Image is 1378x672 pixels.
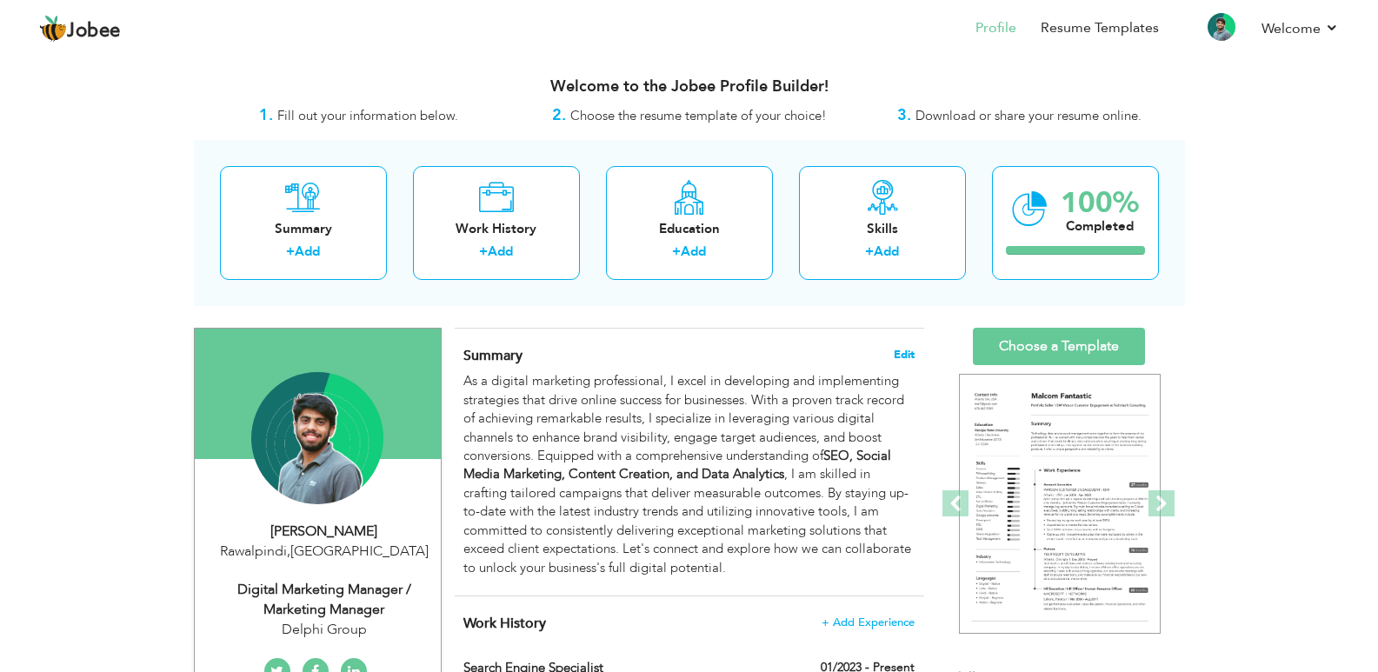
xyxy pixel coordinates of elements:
a: Add [488,243,513,260]
div: Completed [1061,217,1139,236]
label: + [672,243,681,261]
a: Choose a Template [973,328,1145,365]
label: + [865,243,874,261]
span: Summary [463,346,523,365]
div: [PERSON_NAME] [208,522,441,542]
a: Resume Templates [1041,18,1159,38]
a: Add [681,243,706,260]
label: + [479,243,488,261]
h4: Adding a summary is a quick and easy way to highlight your experience and interests. [463,347,914,364]
span: + Add Experience [822,616,915,629]
a: Jobee [39,15,121,43]
div: 100% [1061,189,1139,217]
a: Add [874,243,899,260]
strong: 1. [259,104,273,126]
span: Download or share your resume online. [915,107,1142,124]
span: Choose the resume template of your choice! [570,107,827,124]
div: Summary [234,220,373,238]
strong: 3. [897,104,911,126]
div: Work History [427,220,566,238]
a: Profile [975,18,1016,38]
label: + [286,243,295,261]
span: Edit [894,349,915,361]
span: , [287,542,290,561]
div: Rawalpindi [GEOGRAPHIC_DATA] [208,542,441,562]
h4: This helps to show the companies you have worked for. [463,615,914,632]
a: Welcome [1262,18,1339,39]
img: Obaid Rao [251,372,383,504]
img: Profile Img [1208,13,1235,41]
h3: Welcome to the Jobee Profile Builder! [194,78,1185,96]
div: Education [620,220,759,238]
div: Digital Marketing Manager / Marketing Manager [208,580,441,620]
strong: 2. [552,104,566,126]
strong: SEO, Social Media Marketing, Content Creation, and Data Analytics [463,447,891,482]
a: Add [295,243,320,260]
span: Fill out your information below. [277,107,458,124]
span: Jobee [67,22,121,41]
span: Work History [463,614,546,633]
div: Skills [813,220,952,238]
div: Delphi Group [208,620,441,640]
div: As a digital marketing professional, I excel in developing and implementing strategies that drive... [463,372,914,577]
img: jobee.io [39,15,67,43]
